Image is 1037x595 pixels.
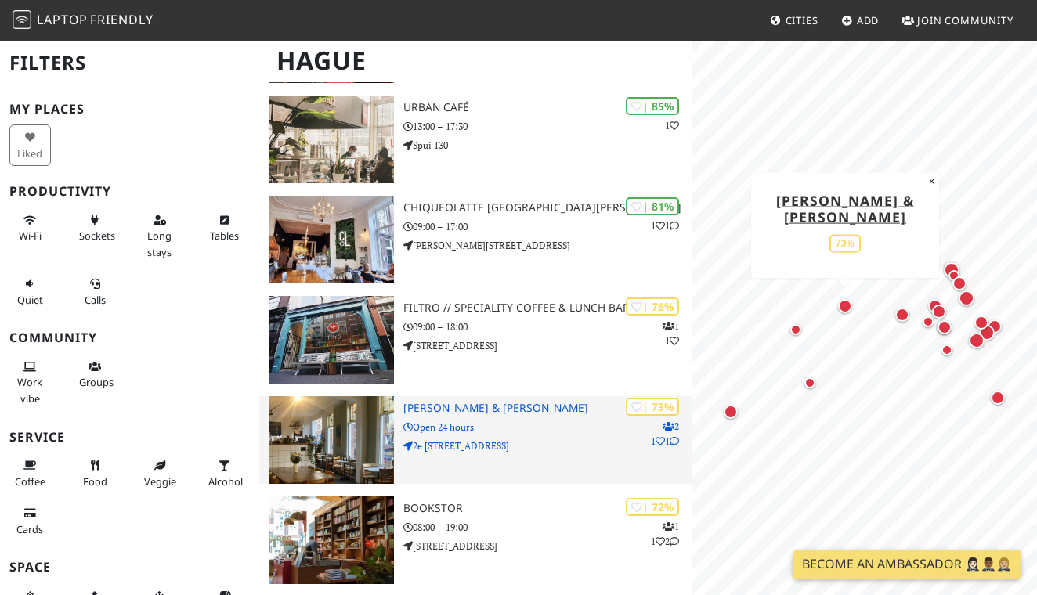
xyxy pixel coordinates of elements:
p: 13:00 – 17:30 [403,119,692,134]
p: 2 1 1 [651,419,679,449]
button: Calls [74,271,116,312]
div: | 76% [626,297,679,316]
h2: Filters [9,39,250,87]
div: Map marker [985,316,1005,337]
p: [PERSON_NAME][STREET_ADDRESS] [403,238,692,253]
button: Wi-Fi [9,207,51,249]
img: Chiqueolatte Den Haag [269,196,394,283]
button: Groups [74,354,116,395]
span: Power sockets [79,229,115,243]
div: Map marker [929,301,949,322]
span: Join Community [917,13,1014,27]
h3: Urban Café [403,101,692,114]
p: Open 24 hours [403,420,692,435]
a: [PERSON_NAME] & [PERSON_NAME] [776,190,914,225]
span: Cities [786,13,818,27]
img: Filtro // Speciality Coffee & Lunch Bar [269,296,394,384]
div: Map marker [949,273,970,294]
p: Spui 130 [403,138,692,153]
span: Credit cards [16,522,43,536]
p: [STREET_ADDRESS] [403,539,692,554]
button: Cards [9,500,51,542]
button: Work vibe [9,354,51,411]
div: Map marker [934,317,954,337]
div: Map marker [925,296,945,316]
a: Bookstor | 72% 112 Bookstor 08:00 – 19:00 [STREET_ADDRESS] [259,496,692,584]
span: People working [17,375,42,405]
button: Veggie [139,453,181,494]
span: Alcohol [208,474,243,489]
p: 08:00 – 19:00 [403,520,692,535]
a: Michel Boulangerie & Patisserie | 73% 211 [PERSON_NAME] & [PERSON_NAME] Open 24 hours 2e [STREET_... [259,396,692,484]
div: | 72% [626,498,679,516]
span: Friendly [90,11,153,28]
div: Map marker [976,322,998,344]
button: Food [74,453,116,494]
span: Coffee [15,474,45,489]
button: Coffee [9,453,51,494]
p: 09:00 – 17:00 [403,219,692,234]
div: Map marker [786,320,805,339]
p: 1 1 2 [651,519,679,549]
a: Chiqueolatte Den Haag | 81% 11 Chiqueolatte [GEOGRAPHIC_DATA][PERSON_NAME] 09:00 – 17:00 [PERSON_... [259,196,692,283]
p: 2e [STREET_ADDRESS] [403,438,692,453]
img: LaptopFriendly [13,10,31,29]
h3: Community [9,330,250,345]
div: Map marker [966,330,988,352]
div: Map marker [919,312,938,331]
div: | 85% [626,97,679,115]
span: Add [857,13,880,27]
div: Map marker [971,312,992,333]
p: 1 [665,118,679,133]
div: | 81% [626,197,679,215]
a: Urban Café | 85% 1 Urban Café 13:00 – 17:30 Spui 130 [259,96,692,183]
h3: Filtro // Speciality Coffee & Lunch Bar [403,301,692,315]
span: Laptop [37,11,88,28]
div: | 73% [626,398,679,416]
a: Add [835,6,886,34]
span: Long stays [147,229,172,258]
h3: My Places [9,102,250,117]
p: 1 1 [651,218,679,233]
p: [STREET_ADDRESS] [403,338,692,353]
span: Work-friendly tables [210,229,239,243]
span: Stable Wi-Fi [19,229,42,243]
button: Sockets [74,207,116,249]
a: LaptopFriendly LaptopFriendly [13,7,154,34]
img: Michel Boulangerie & Patisserie [269,396,394,484]
div: Map marker [938,341,956,359]
p: 1 1 [663,319,679,348]
div: Map marker [800,373,819,392]
h3: Bookstor [403,502,692,515]
div: Map marker [721,402,741,422]
div: 73% [829,234,861,252]
a: Cities [764,6,825,34]
h3: Space [9,560,250,575]
button: Close popup [924,172,939,189]
a: Join Community [895,6,1020,34]
img: Bookstor [269,496,394,584]
h3: Chiqueolatte [GEOGRAPHIC_DATA][PERSON_NAME] [403,201,692,215]
button: Long stays [139,207,181,265]
button: Quiet [9,271,51,312]
span: Food [83,474,107,489]
div: Map marker [941,258,962,278]
img: Urban Café [269,96,394,183]
div: Map marker [835,296,855,316]
div: Map marker [956,287,977,309]
h3: Productivity [9,184,250,199]
div: Map marker [892,305,912,325]
div: Map marker [988,388,1008,408]
p: 09:00 – 18:00 [403,319,692,334]
div: Map marker [934,317,955,337]
span: Video/audio calls [85,293,106,307]
span: Veggie [144,474,176,489]
span: Quiet [17,293,43,307]
div: Map marker [945,266,963,285]
button: Tables [204,207,245,249]
button: Alcohol [204,453,245,494]
a: Filtro // Speciality Coffee & Lunch Bar | 76% 11 Filtro // Speciality Coffee & Lunch Bar 09:00 – ... [259,296,692,384]
span: Group tables [79,375,114,389]
h3: Service [9,430,250,445]
div: Map marker [941,259,963,281]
